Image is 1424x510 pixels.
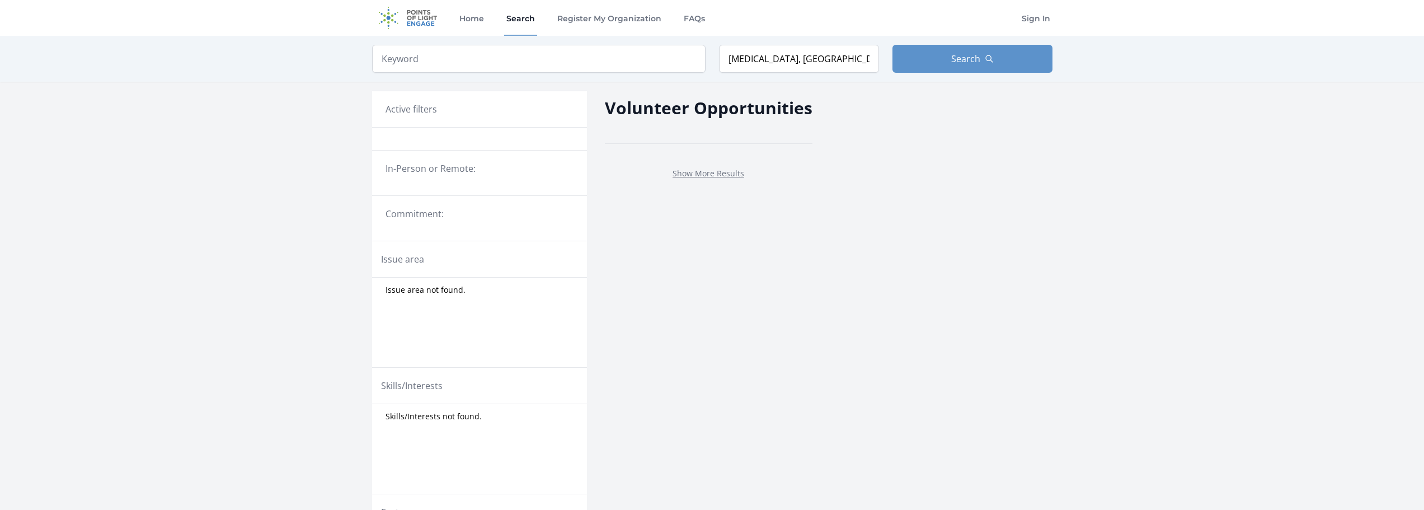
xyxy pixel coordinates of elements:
legend: Skills/Interests [381,379,443,392]
span: Skills/Interests not found. [386,411,482,422]
h3: Active filters [386,102,437,116]
h2: Volunteer Opportunities [605,95,812,120]
span: Issue area not found. [386,284,466,296]
button: Search [892,45,1052,73]
input: Keyword [372,45,706,73]
span: Search [951,52,980,65]
legend: Issue area [381,252,424,266]
a: Show More Results [673,168,744,179]
legend: In-Person or Remote: [386,162,574,175]
legend: Commitment: [386,207,574,221]
input: Location [719,45,879,73]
